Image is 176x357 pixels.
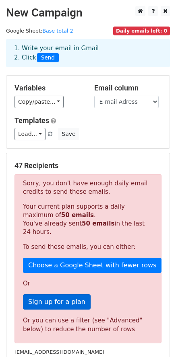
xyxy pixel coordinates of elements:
a: Copy/paste... [14,96,64,108]
p: Your current plan supports a daily maximum of . You've already sent in the last 24 hours. [23,203,153,236]
div: 1. Write your email in Gmail 2. Click [8,44,168,62]
iframe: Chat Widget [136,318,176,357]
p: Sorry, you don't have enough daily email credits to send these emails. [23,179,153,196]
button: Save [58,128,79,140]
p: To send these emails, you can either: [23,243,153,251]
small: [EMAIL_ADDRESS][DOMAIN_NAME] [14,349,104,355]
h2: New Campaign [6,6,170,20]
div: Widget de chat [136,318,176,357]
a: Daily emails left: 0 [113,28,170,34]
a: Base total 2 [42,28,73,34]
span: Daily emails left: 0 [113,27,170,35]
a: Templates [14,116,49,125]
a: Choose a Google Sheet with fewer rows [23,258,162,273]
a: Sign up for a plan [23,294,91,310]
strong: 50 emails [61,211,94,219]
div: Or you can use a filter (see "Advanced" below) to reduce the number of rows [23,316,153,334]
h5: 47 Recipients [14,161,162,170]
strong: 50 emails [82,220,114,227]
h5: Variables [14,84,82,92]
small: Google Sheet: [6,28,73,34]
span: Send [37,53,59,63]
h5: Email column [94,84,162,92]
a: Load... [14,128,46,140]
p: Or [23,279,153,288]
